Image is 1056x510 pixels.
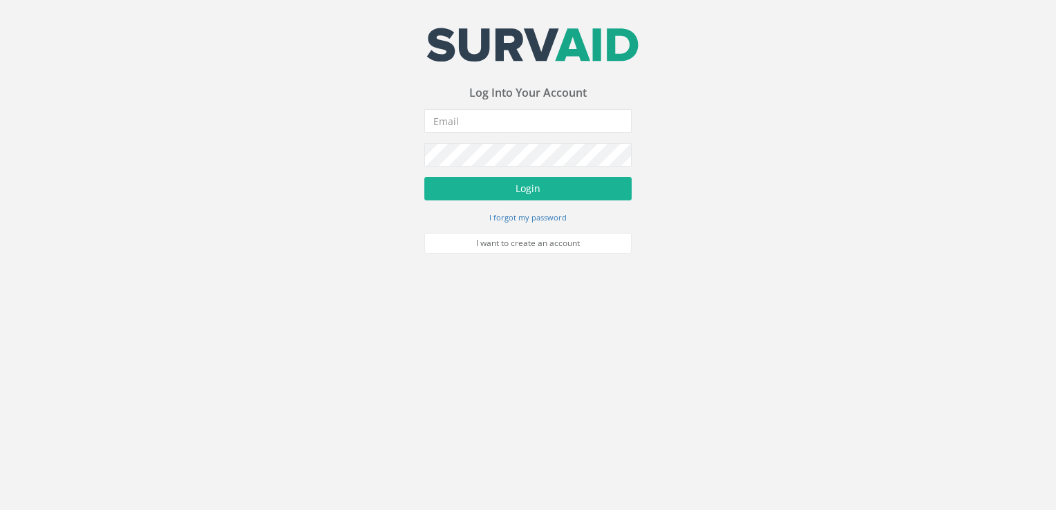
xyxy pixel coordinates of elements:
small: I forgot my password [489,212,567,223]
h3: Log Into Your Account [424,87,632,100]
button: Login [424,177,632,200]
a: I forgot my password [489,211,567,223]
a: I want to create an account [424,233,632,254]
input: Email [424,109,632,133]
